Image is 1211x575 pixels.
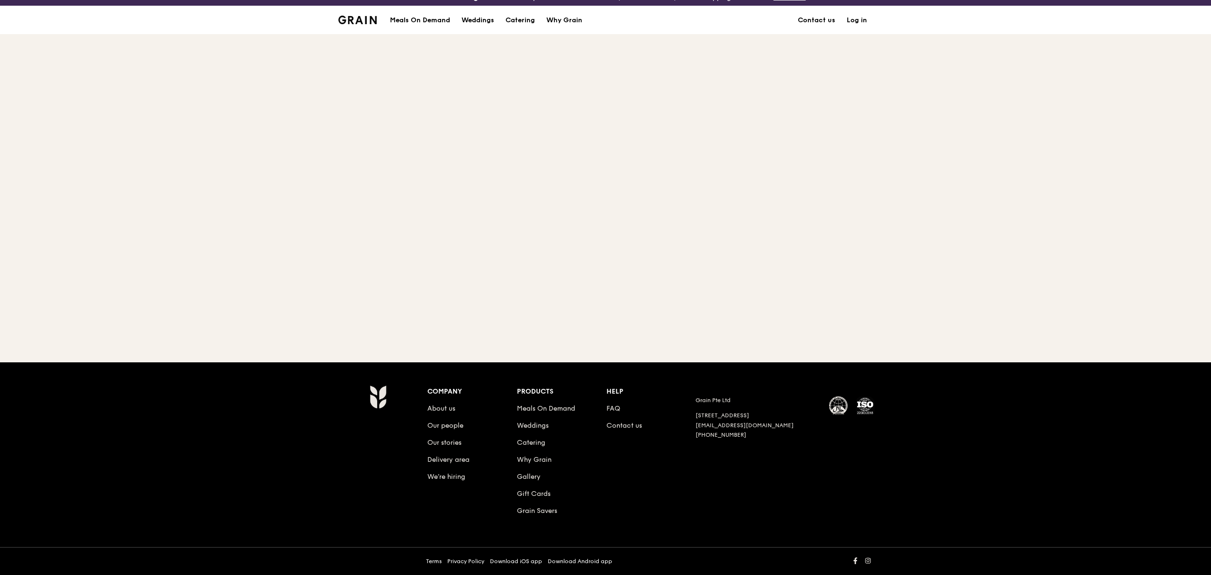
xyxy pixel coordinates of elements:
a: Terms [426,557,442,565]
a: Contact us [792,6,841,35]
a: Catering [500,6,541,35]
a: We’re hiring [427,473,465,481]
a: Log in [841,6,873,35]
a: Grain Savers [517,507,557,515]
img: ISO Certified [856,396,875,415]
a: Contact us [606,422,642,430]
a: [EMAIL_ADDRESS][DOMAIN_NAME] [696,422,794,429]
a: Our people [427,422,463,430]
a: FAQ [606,404,620,413]
a: Download iOS app [490,557,542,565]
img: Grain [338,16,377,24]
a: Gallery [517,473,541,481]
a: Gift Cards [517,490,551,498]
div: [STREET_ADDRESS] [696,412,818,420]
a: Meals On Demand [384,16,456,25]
a: GrainGrain [338,5,377,34]
a: Why Grain [541,6,588,35]
h1: Meals On Demand [390,16,450,25]
a: Delivery area [427,456,470,464]
a: Why Grain [517,456,551,464]
div: Company [427,385,517,398]
div: Catering [506,6,535,35]
div: Products [517,385,606,398]
a: About us [427,404,455,413]
a: Our stories [427,439,461,447]
a: Weddings [517,422,549,430]
div: Why Grain [546,6,582,35]
a: [PHONE_NUMBER] [696,431,746,438]
a: Catering [517,439,545,447]
img: Grain [370,385,386,409]
a: Download Android app [548,557,612,565]
img: MUIS Halal Certified [829,396,848,415]
div: Weddings [461,6,494,35]
a: Weddings [456,6,500,35]
a: Privacy Policy [447,557,484,565]
div: Grain Pte Ltd [696,396,818,404]
div: Help [606,385,696,398]
a: Meals On Demand [517,404,575,413]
